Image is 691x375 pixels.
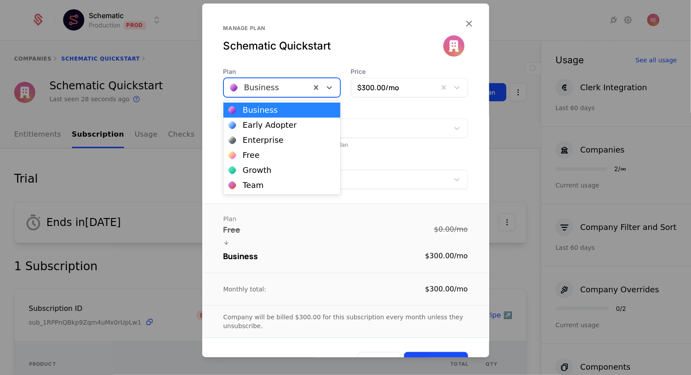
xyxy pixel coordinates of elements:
div: Free [243,151,260,159]
div: Monthly total: [223,285,266,294]
div: Plan [223,214,468,223]
div: $0.00 / mo [434,224,468,235]
div: Business [243,106,278,114]
button: Cancel [358,352,400,370]
div: Enterprise [243,136,284,144]
button: Save changes [404,352,468,370]
img: Schematic Quickstart [443,35,464,57]
div: Business [223,250,258,262]
span: Price [351,67,468,76]
div: Free [223,223,241,236]
div: Manage plan [223,25,443,32]
span: Add Ons [223,108,468,117]
div: $300.00 / mo [425,284,468,295]
span: Plan [223,67,340,76]
div: Add Ons must have same billing period as plan [223,142,468,149]
span: Discount [223,159,468,168]
div: Growth [243,166,272,174]
div: Schematic Quickstart [223,39,443,53]
div: Company will be billed $300.00 for this subscription every month unless they unsubscribe. [223,313,468,330]
div: Early Adopter [243,121,297,129]
div: $300.00 / mo [425,251,468,261]
div: Team [243,181,264,189]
